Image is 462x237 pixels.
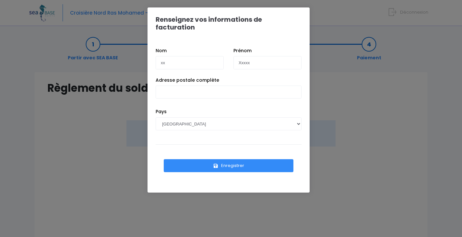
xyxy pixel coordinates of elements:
label: Pays [156,108,167,115]
button: Enregistrer [164,159,293,172]
label: Prénom [233,47,252,54]
label: Adresse postale complète [156,77,219,84]
label: Nom [156,47,167,54]
h1: Renseignez vos informations de facturation [156,16,302,31]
